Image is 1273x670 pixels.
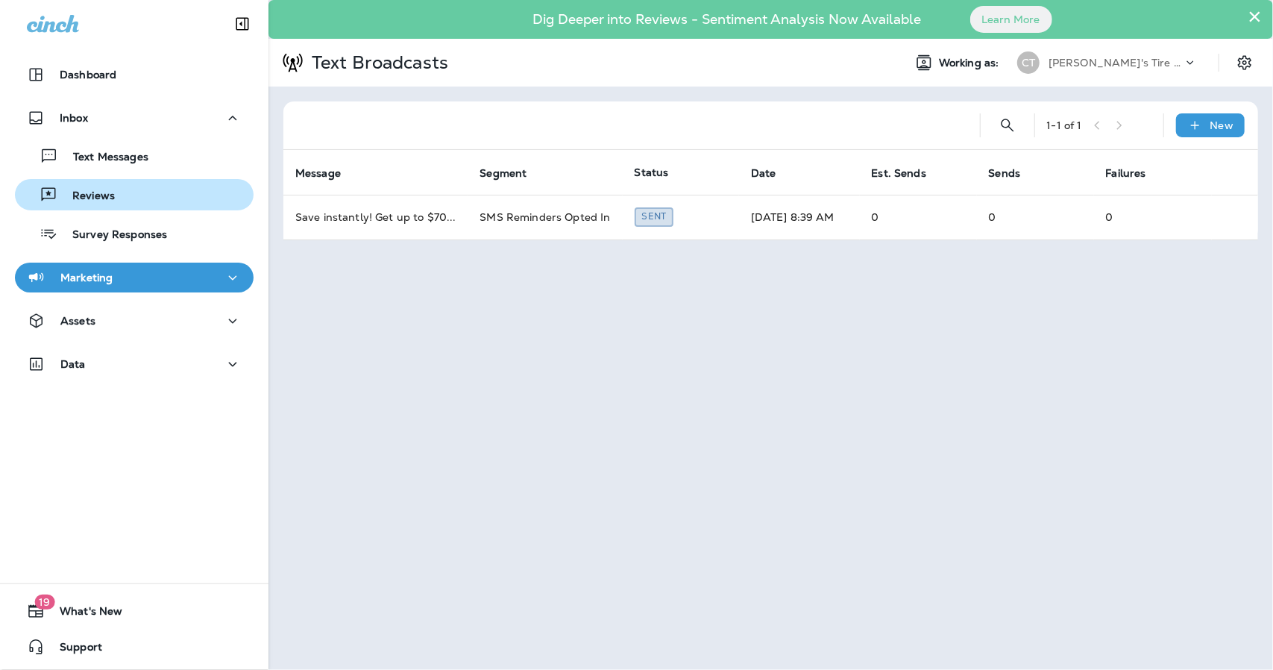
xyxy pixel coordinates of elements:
td: SMS Reminders Opted In [468,195,622,239]
span: 19 [34,595,54,610]
td: 0 [977,195,1094,239]
span: Segment [480,167,527,180]
span: Created by Sarah Miller [635,209,674,222]
span: Sends [989,167,1021,180]
button: Reviews [15,179,254,210]
span: Date [751,166,796,180]
span: Support [45,641,102,659]
span: Sends [989,166,1040,180]
p: [PERSON_NAME]'s Tire & Auto [1049,57,1183,69]
span: Est. Sends [872,167,926,180]
p: Marketing [60,272,113,284]
span: Failures [1106,166,1166,180]
button: Text Messages [15,140,254,172]
td: 0 [1094,195,1212,239]
td: [DATE] 8:39 AM [739,195,860,239]
button: Search Text Broadcasts [993,110,1022,140]
td: 0 [860,195,977,239]
p: Inbox [60,112,88,124]
p: Text Broadcasts [306,51,448,74]
p: Text Messages [58,151,148,165]
button: Marketing [15,263,254,292]
button: Survey Responses [15,218,254,249]
button: Inbox [15,103,254,133]
p: Survey Responses [57,228,167,242]
button: Collapse Sidebar [221,9,263,39]
span: Status [635,166,669,179]
button: Assets [15,306,254,336]
span: What's New [45,605,122,623]
p: Dig Deeper into Reviews - Sentiment Analysis Now Available [490,17,965,22]
span: Est. Sends [872,166,946,180]
button: Close [1248,4,1262,28]
td: Save instantly! Get up to $70 ... [283,195,468,239]
button: Data [15,349,254,379]
p: Assets [60,315,95,327]
span: Segment [480,166,546,180]
p: Data [60,358,86,370]
div: Sent [635,207,674,226]
p: New [1210,119,1233,131]
span: Date [751,167,776,180]
button: 19What's New [15,596,254,626]
p: Reviews [57,190,115,204]
button: Settings [1231,49,1258,76]
span: Working as: [939,57,1002,69]
button: Learn More [970,6,1052,33]
div: 1 - 1 of 1 [1047,119,1082,131]
button: Support [15,632,254,662]
span: Message [295,167,341,180]
div: CT [1017,51,1040,74]
span: Message [295,166,360,180]
button: Dashboard [15,60,254,90]
p: Dashboard [60,69,116,81]
span: Failures [1106,167,1146,180]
